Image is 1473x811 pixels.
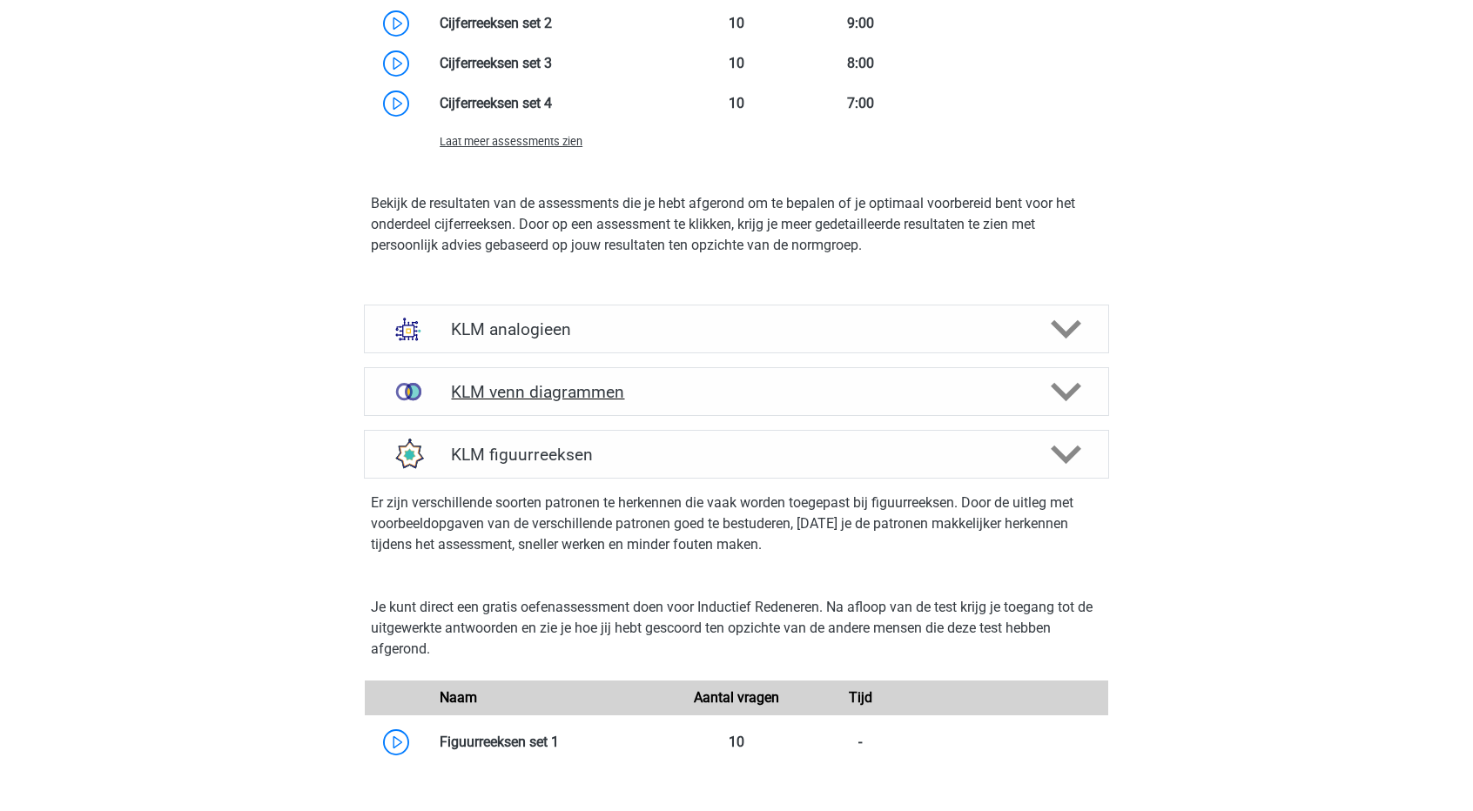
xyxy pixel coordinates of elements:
div: Cijferreeksen set 2 [427,13,675,34]
span: Laat meer assessments zien [440,135,582,148]
h4: KLM figuurreeksen [451,445,1021,465]
h4: KLM venn diagrammen [451,382,1021,402]
p: Bekijk de resultaten van de assessments die je hebt afgerond om te bepalen of je optimaal voorber... [371,193,1102,256]
a: venn diagrammen KLM venn diagrammen [357,367,1116,416]
a: figuurreeksen KLM figuurreeksen [357,430,1116,479]
img: figuurreeksen [386,432,431,477]
p: Je kunt direct een gratis oefenassessment doen voor Inductief Redeneren. Na afloop van de test kr... [371,597,1102,660]
h4: KLM analogieen [451,319,1021,339]
p: Er zijn verschillende soorten patronen te herkennen die vaak worden toegepast bij figuurreeksen. ... [371,493,1102,555]
div: Aantal vragen [675,687,798,708]
div: Naam [427,687,675,708]
div: Tijd [798,687,922,708]
a: analogieen KLM analogieen [357,305,1116,353]
img: venn diagrammen [386,369,431,414]
img: analogieen [386,306,431,352]
div: Cijferreeksen set 3 [427,53,675,74]
div: Cijferreeksen set 4 [427,93,675,114]
div: Figuurreeksen set 1 [427,732,675,753]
